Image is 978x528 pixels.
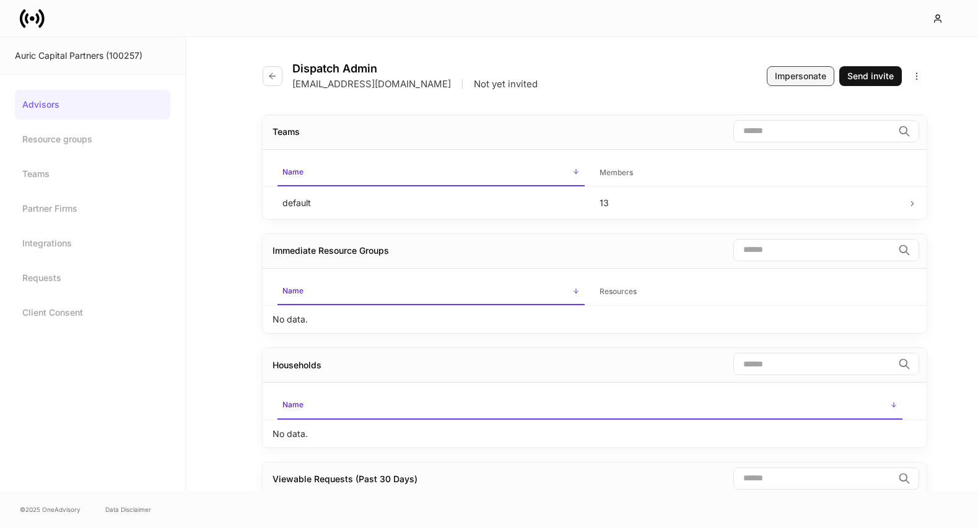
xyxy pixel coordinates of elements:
div: Households [273,359,321,371]
a: Client Consent [15,298,170,327]
div: Viewable Requests (Past 30 Days) [273,473,417,485]
div: Immediate Resource Groups [273,245,389,257]
p: Not yet invited [474,78,538,90]
h6: Name [282,285,303,296]
h6: Name [282,399,303,410]
button: Send invite [839,66,902,86]
span: © 2025 OneAdvisory [20,504,81,514]
a: Partner Firms [15,194,170,223]
div: Send invite [847,70,894,82]
p: No data. [273,313,308,326]
span: Name [277,160,585,186]
a: Resource groups [15,124,170,154]
span: Name [277,279,585,305]
h6: Name [282,166,303,178]
a: Requests [15,263,170,293]
a: Data Disclaimer [105,504,151,514]
h6: Resources [600,285,637,297]
h6: Members [600,167,633,178]
span: Resources [595,279,902,305]
td: 13 [590,186,907,219]
a: Integrations [15,228,170,258]
p: No data. [273,428,308,440]
div: Teams [273,126,300,138]
a: Teams [15,159,170,189]
a: Advisors [15,90,170,119]
td: default [273,186,590,219]
p: [EMAIL_ADDRESS][DOMAIN_NAME] [292,78,451,90]
div: Auric Capital Partners (100257) [15,50,170,62]
span: Members [595,160,902,186]
div: Impersonate [775,70,826,82]
span: Name [277,392,902,419]
button: Impersonate [767,66,834,86]
h4: Dispatch Admin [292,62,538,76]
p: | [461,78,464,90]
